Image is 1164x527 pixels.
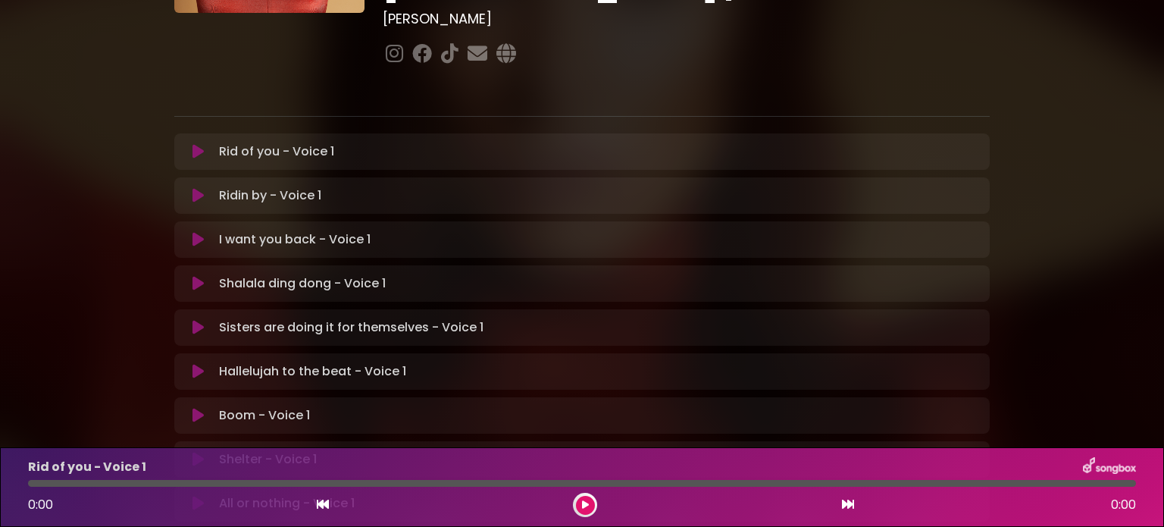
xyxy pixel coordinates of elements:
p: Hallelujah to the beat - Voice 1 [219,362,406,381]
h3: [PERSON_NAME] [383,11,990,27]
p: Shalala ding dong - Voice 1 [219,274,386,293]
span: 0:00 [1111,496,1136,514]
p: I want you back - Voice 1 [219,231,371,249]
img: songbox-logo-white.png [1083,457,1136,477]
p: Rid of you - Voice 1 [28,458,146,476]
p: Rid of you - Voice 1 [219,143,334,161]
span: 0:00 [28,496,53,513]
p: Sisters are doing it for themselves - Voice 1 [219,318,483,337]
p: Boom - Voice 1 [219,406,310,425]
p: Ridin by - Voice 1 [219,187,321,205]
